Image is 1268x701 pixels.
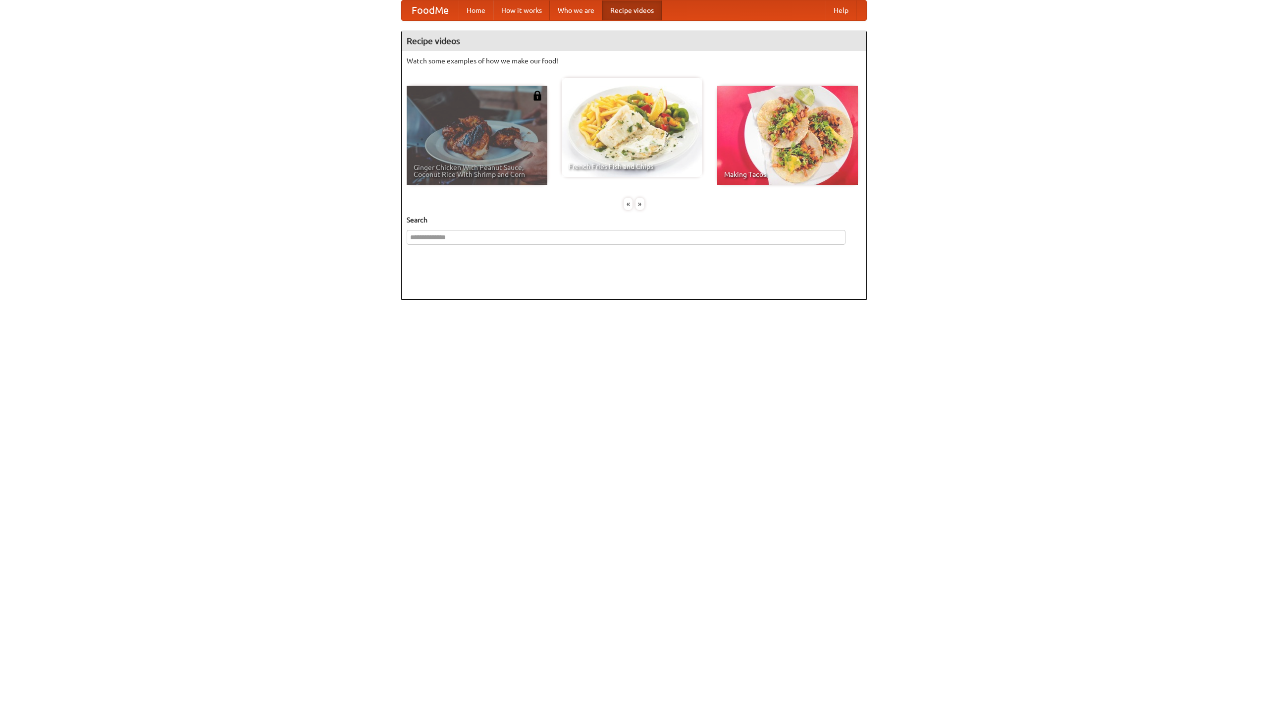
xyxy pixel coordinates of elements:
a: Recipe videos [602,0,662,20]
a: Help [826,0,856,20]
h4: Recipe videos [402,31,866,51]
a: FoodMe [402,0,459,20]
img: 483408.png [532,91,542,101]
div: » [635,198,644,210]
a: Who we are [550,0,602,20]
span: French Fries Fish and Chips [569,163,695,170]
a: How it works [493,0,550,20]
div: « [624,198,633,210]
p: Watch some examples of how we make our food! [407,56,861,66]
a: French Fries Fish and Chips [562,78,702,177]
a: Making Tacos [717,86,858,185]
span: Making Tacos [724,171,851,178]
a: Home [459,0,493,20]
h5: Search [407,215,861,225]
